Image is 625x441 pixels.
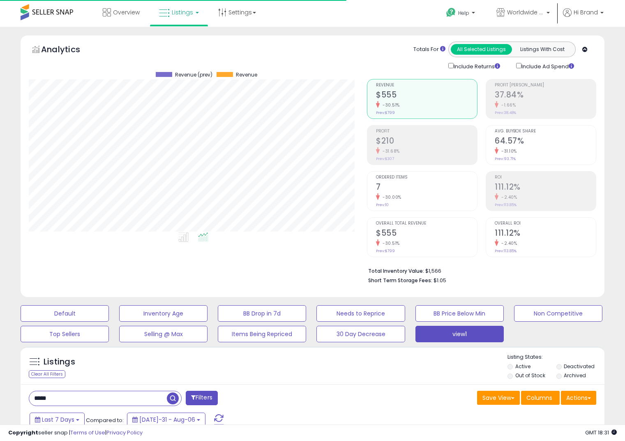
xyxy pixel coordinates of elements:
[507,8,544,16] span: Worldwide Nutrition
[564,363,595,370] label: Deactivated
[316,326,405,342] button: 30 Day Decrease
[574,8,598,16] span: Hi Brand
[498,148,517,154] small: -31.10%
[446,7,456,18] i: Get Help
[380,148,400,154] small: -31.68%
[172,8,193,16] span: Listings
[218,326,306,342] button: Items Being Repriced
[376,136,477,147] h2: $210
[218,305,306,322] button: BB Drop in 7d
[376,221,477,226] span: Overall Total Revenue
[495,175,596,180] span: ROI
[585,429,617,436] span: 2025-08-14 18:31 GMT
[507,353,604,361] p: Listing States:
[21,305,109,322] button: Default
[376,175,477,180] span: Ordered Items
[498,194,517,200] small: -2.40%
[495,136,596,147] h2: 64.57%
[376,156,394,161] small: Prev: $307
[415,326,504,342] button: view1
[495,90,596,101] h2: 37.84%
[376,202,389,207] small: Prev: 10
[127,413,205,427] button: [DATE]-31 - Aug-06
[186,391,218,405] button: Filters
[21,326,109,342] button: Top Sellers
[514,305,602,322] button: Non Competitive
[434,276,446,284] span: $1.05
[119,305,208,322] button: Inventory Age
[512,44,573,55] button: Listings With Cost
[41,44,96,57] h5: Analytics
[563,8,604,27] a: Hi Brand
[113,8,140,16] span: Overview
[498,240,517,246] small: -2.40%
[376,90,477,101] h2: $555
[415,305,504,322] button: BB Price Below Min
[515,363,530,370] label: Active
[515,372,545,379] label: Out of Stock
[442,61,510,71] div: Include Returns
[376,228,477,239] h2: $555
[564,372,586,379] label: Archived
[106,429,143,436] a: Privacy Policy
[70,429,105,436] a: Terms of Use
[368,265,590,275] li: $1,566
[368,267,424,274] b: Total Inventory Value:
[440,1,483,27] a: Help
[498,102,516,108] small: -1.66%
[495,202,517,207] small: Prev: 113.85%
[42,415,74,424] span: Last 7 Days
[495,156,516,161] small: Prev: 93.71%
[380,102,400,108] small: -30.51%
[368,277,432,284] b: Short Term Storage Fees:
[175,72,212,78] span: Revenue (prev)
[495,248,517,253] small: Prev: 113.85%
[376,182,477,193] h2: 7
[561,391,596,405] button: Actions
[376,83,477,88] span: Revenue
[451,44,512,55] button: All Selected Listings
[376,129,477,134] span: Profit
[458,9,469,16] span: Help
[526,394,552,402] span: Columns
[380,194,401,200] small: -30.00%
[477,391,520,405] button: Save View
[139,415,195,424] span: [DATE]-31 - Aug-06
[236,72,257,78] span: Revenue
[495,83,596,88] span: Profit [PERSON_NAME]
[376,110,395,115] small: Prev: $799
[316,305,405,322] button: Needs to Reprice
[413,46,445,53] div: Totals For
[44,356,75,368] h5: Listings
[376,248,395,253] small: Prev: $799
[495,221,596,226] span: Overall ROI
[8,429,143,437] div: seller snap | |
[495,182,596,193] h2: 111.12%
[521,391,560,405] button: Columns
[86,416,124,424] span: Compared to:
[495,110,516,115] small: Prev: 38.48%
[30,413,85,427] button: Last 7 Days
[119,326,208,342] button: Selling @ Max
[495,129,596,134] span: Avg. Buybox Share
[8,429,38,436] strong: Copyright
[380,240,400,246] small: -30.51%
[29,370,65,378] div: Clear All Filters
[510,61,587,71] div: Include Ad Spend
[495,228,596,239] h2: 111.12%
